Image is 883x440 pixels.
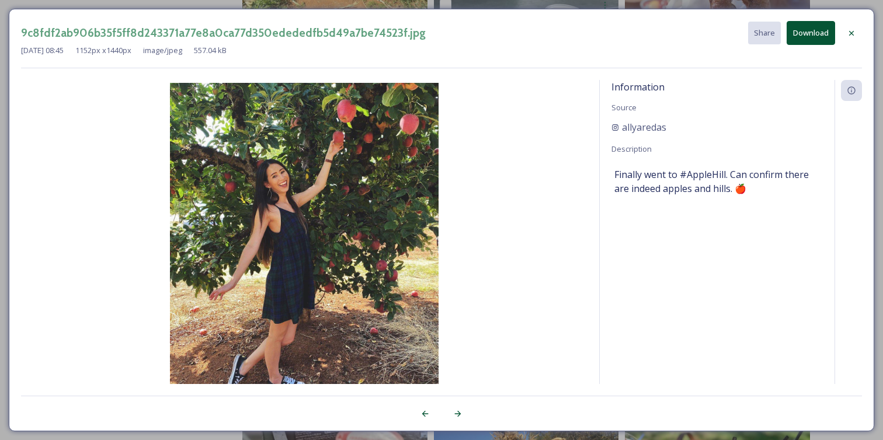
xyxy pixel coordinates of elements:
[21,25,426,41] h3: 9c8fdf2ab906b35f5ff8d243371a77e8a0ca77d350edededfb5d49a7be74523f.jpg
[75,45,131,56] span: 1152 px x 1440 px
[611,120,823,134] a: allyaredas
[748,22,781,44] button: Share
[611,144,652,154] span: Description
[614,167,820,195] span: Finally went to #AppleHill. Can confirm there are indeed apples and hills. 🍎
[194,45,227,56] span: 557.04 kB
[143,45,182,56] span: image/jpeg
[21,83,587,418] img: 9c8fdf2ab906b35f5ff8d243371a77e8a0ca77d350edededfb5d49a7be74523f.jpg
[787,21,835,45] button: Download
[611,81,665,93] span: Information
[622,120,666,134] span: allyaredas
[611,102,637,113] span: Source
[21,45,64,56] span: [DATE] 08:45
